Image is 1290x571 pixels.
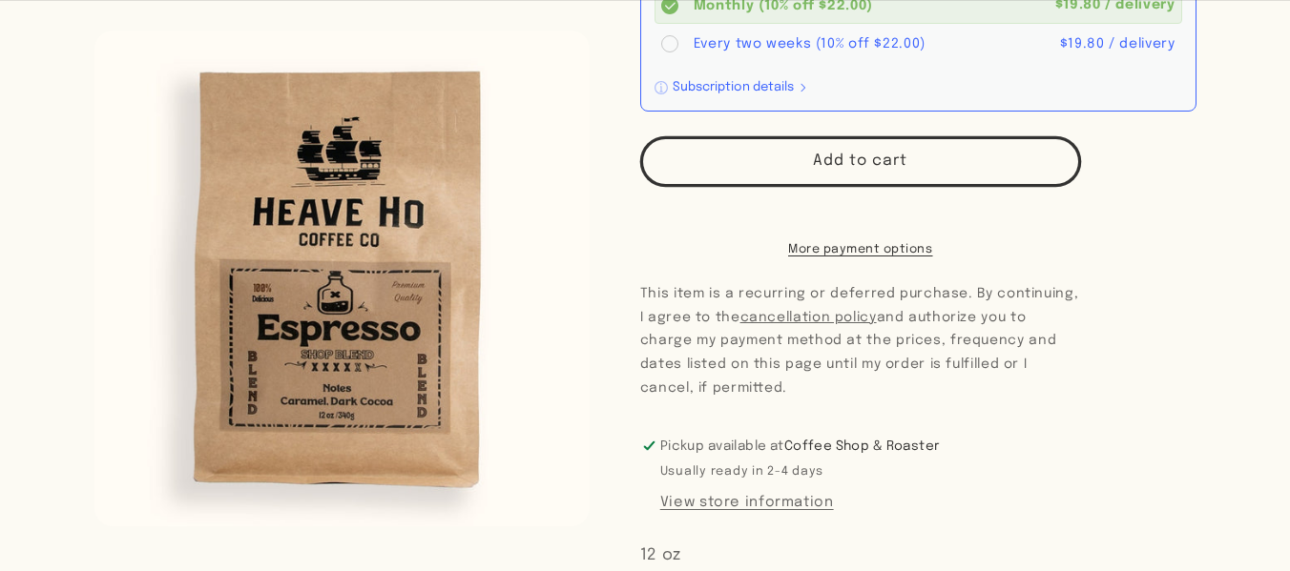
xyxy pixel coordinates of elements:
button: View store information [660,495,834,511]
media-gallery: Gallery Viewer [94,31,591,526]
span: $19.80 [1060,37,1105,51]
span: cancellation policy [740,311,877,324]
p: 12 oz [640,541,1196,570]
p: Pickup available at [660,437,940,456]
p: Usually ready in 2-4 days [660,462,940,482]
button: Subscription details [655,78,808,97]
div: Every two weeks (10% off $22.00) [694,34,1052,53]
div: Subscription details [673,81,794,93]
a: More payment options [640,241,1081,259]
small: This item is a recurring or deferred purchase. By continuing, I agree to the and authorize you to... [640,282,1081,399]
span: / delivery [1109,37,1175,51]
button: Add to cart [640,136,1081,187]
span: Coffee Shop & Roaster [784,439,940,453]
